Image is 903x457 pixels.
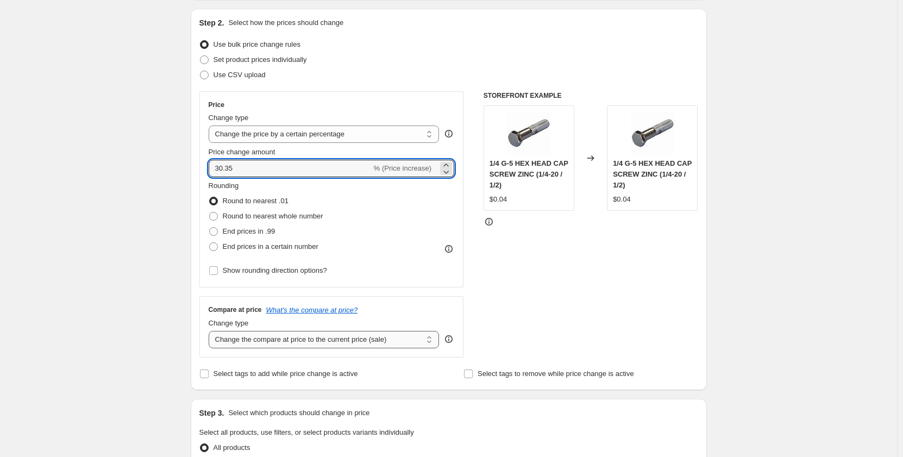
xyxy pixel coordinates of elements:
p: Select which products should change in price [228,408,369,418]
span: End prices in a certain number [223,242,318,251]
p: Select how the prices should change [228,17,343,28]
h3: Price [209,101,224,109]
input: -15 [209,160,372,177]
h2: Step 2. [199,17,224,28]
div: help [443,334,454,345]
span: Set product prices individually [214,55,307,64]
img: download_80x.jpg [631,111,674,155]
span: Rounding [209,181,239,190]
button: What's the compare at price? [266,306,358,314]
h3: Compare at price [209,305,262,314]
span: Select tags to add while price change is active [214,370,358,378]
h6: STOREFRONT EXAMPLE [484,91,698,100]
span: Show rounding direction options? [223,266,327,274]
span: 1/4 G-5 HEX HEAD CAP SCREW ZINC (1/4-20 / 1/2) [613,159,692,189]
h2: Step 3. [199,408,224,418]
span: % (Price increase) [374,164,431,172]
div: $0.04 [613,194,631,205]
span: Use bulk price change rules [214,40,300,48]
span: Change type [209,114,249,122]
img: download_80x.jpg [507,111,550,155]
div: $0.04 [490,194,507,205]
span: Round to nearest .01 [223,197,289,205]
span: Select tags to remove while price change is active [478,370,634,378]
span: Select all products, use filters, or select products variants individually [199,428,414,436]
span: Price change amount [209,148,275,156]
span: Use CSV upload [214,71,266,79]
span: Round to nearest whole number [223,212,323,220]
span: Change type [209,319,249,327]
div: help [443,128,454,139]
span: 1/4 G-5 HEX HEAD CAP SCREW ZINC (1/4-20 / 1/2) [490,159,568,189]
span: All products [214,443,250,452]
span: End prices in .99 [223,227,275,235]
